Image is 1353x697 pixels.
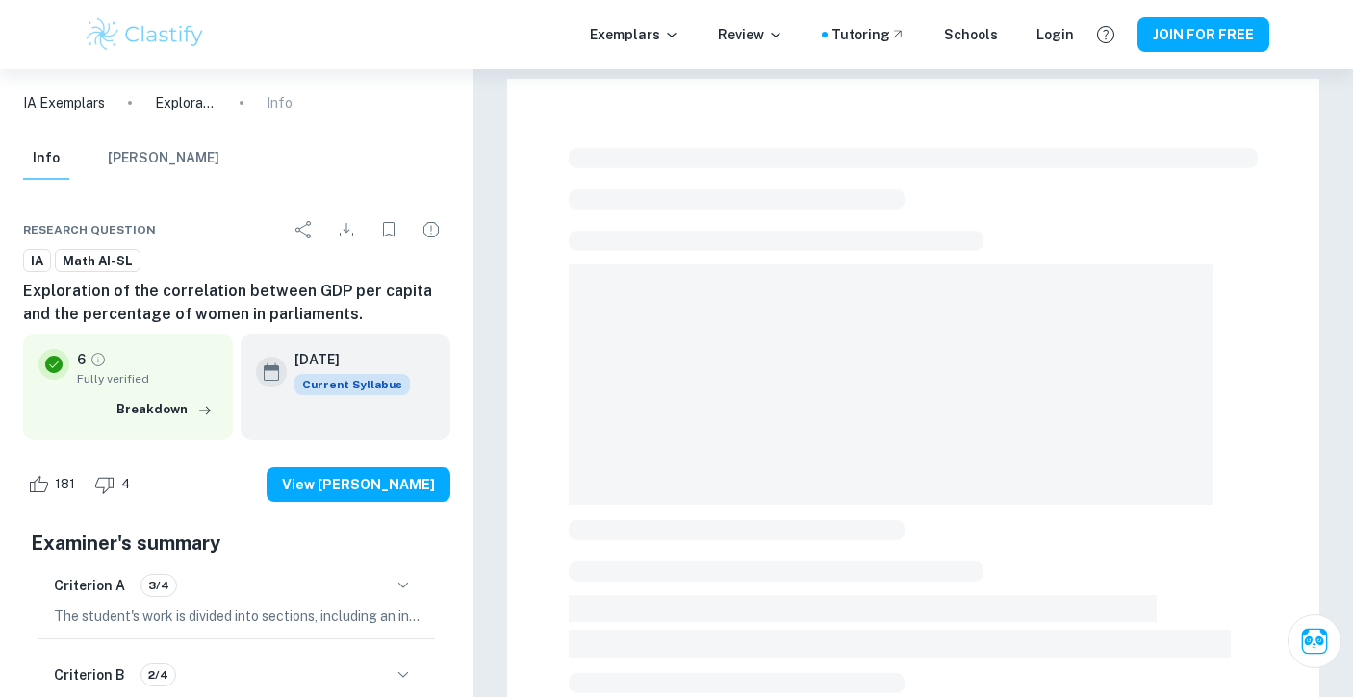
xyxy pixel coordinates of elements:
div: This exemplar is based on the current syllabus. Feel free to refer to it for inspiration/ideas wh... [294,374,410,395]
p: The student's work is divided into sections, including an introduction, body, and conclusion, but... [54,606,420,627]
span: 4 [111,475,140,494]
h6: [DATE] [294,349,395,370]
span: IA [24,252,50,271]
button: View [PERSON_NAME] [267,467,450,502]
h6: Criterion A [54,575,125,596]
div: Dislike [89,469,140,500]
button: Breakdown [112,395,217,424]
a: Tutoring [831,24,906,45]
p: Exploration of the correlation between GDP per capita and the percentage of women in parliaments. [155,92,217,113]
button: Help and Feedback [1089,18,1122,51]
span: Math AI-SL [56,252,140,271]
button: [PERSON_NAME] [108,137,219,180]
p: 6 [77,349,86,370]
a: IA [23,249,51,273]
div: Like [23,469,86,500]
div: Share [285,211,323,249]
img: Clastify logo [84,15,206,54]
h6: Criterion B [54,664,125,685]
span: Fully verified [77,370,217,387]
h6: Exploration of the correlation between GDP per capita and the percentage of women in parliaments. [23,280,450,326]
div: Report issue [412,211,450,249]
span: Research question [23,221,156,238]
a: Math AI-SL [55,249,140,273]
a: Schools [944,24,998,45]
a: Grade fully verified [89,351,107,368]
button: Info [23,137,69,180]
a: Login [1036,24,1074,45]
div: Bookmark [370,211,408,249]
span: 2/4 [141,666,175,684]
span: Current Syllabus [294,374,410,395]
h5: Examiner's summary [31,529,443,558]
div: Download [327,211,366,249]
button: Ask Clai [1288,614,1341,668]
a: IA Exemplars [23,92,105,113]
button: JOIN FOR FREE [1137,17,1269,52]
p: Info [267,92,293,113]
span: 3/4 [141,577,176,594]
span: 181 [44,475,86,494]
p: Exemplars [590,24,679,45]
p: Review [718,24,783,45]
